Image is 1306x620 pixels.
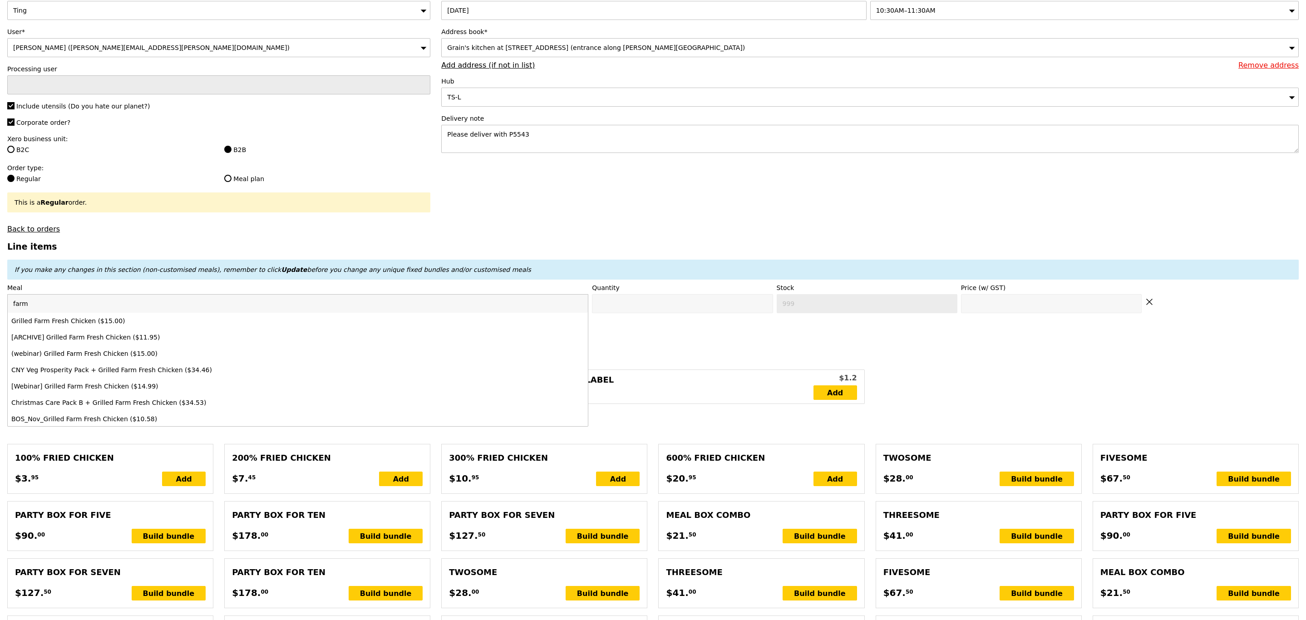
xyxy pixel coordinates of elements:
label: Regular [7,174,213,183]
span: $7. [232,472,248,485]
label: B2B [224,145,430,154]
div: Fivesome [1100,452,1291,464]
span: 10:30AM–11:30AM [876,7,936,14]
span: $127. [15,586,44,600]
div: Party Box for Five [15,509,206,522]
span: 00 [906,531,913,538]
div: Build bundle [1000,586,1074,600]
span: $20. [666,472,688,485]
div: Threesome [666,566,857,579]
div: Christmas Care Pack B + Grilled Farm Fresh Chicken ($34.53) [11,398,441,407]
label: Hub [441,77,1299,86]
div: [Add on] Custom Sticker / Label [449,374,813,400]
span: 50 [906,588,913,595]
span: $67. [1100,472,1123,485]
span: $90. [1100,529,1123,542]
span: 50 [478,531,486,538]
div: $1.2 [813,373,857,384]
span: $28. [883,472,906,485]
span: [PERSON_NAME] ([PERSON_NAME][EMAIL_ADDRESS][PERSON_NAME][DOMAIN_NAME]) [13,44,290,51]
a: Remove address [1238,61,1299,69]
span: 00 [261,531,268,538]
span: 00 [906,474,913,481]
label: Stock [777,283,957,292]
em: If you make any changes in this section (non-customised meals), remember to click before you chan... [15,266,531,273]
label: Meal [7,283,588,292]
span: 95 [689,474,696,481]
div: Build bundle [349,586,423,600]
div: Twosome [883,452,1074,464]
label: B2C [7,145,213,154]
div: Build bundle [1000,529,1074,543]
div: [Webinar] Grilled Farm Fresh Chicken ($14.99) [11,382,441,391]
div: This is a order. [15,198,423,207]
input: Meal plan [224,175,232,182]
div: 200% Fried Chicken [232,452,423,464]
div: Twosome [449,566,640,579]
div: Build bundle [1217,472,1291,486]
div: Party Box for Ten [232,566,423,579]
span: 00 [1123,531,1130,538]
div: Add [162,472,206,486]
a: Back to orders [7,225,60,233]
span: $10. [449,472,471,485]
div: Build bundle [783,586,857,600]
span: 00 [472,588,479,595]
span: 00 [261,588,268,595]
h3: Line items [7,242,1299,251]
div: 100% Fried Chicken [15,452,206,464]
span: 00 [689,588,696,595]
div: Build bundle [349,529,423,543]
h4: Unique Fixed Bundles [7,339,1299,348]
label: Processing user [7,64,430,74]
label: Address book* [441,27,1299,36]
div: Party Box for Ten [232,509,423,522]
a: Add [813,385,857,400]
div: CNY Veg Prosperity Pack + Grilled Farm Fresh Chicken ($34.46) [11,365,441,374]
span: $178. [232,586,261,600]
div: Add [596,472,640,486]
div: BOS_Nov_Grilled Farm Fresh Chicken ($10.58) [11,414,441,423]
div: Party Box for Five [1100,509,1291,522]
input: B2C [7,146,15,153]
input: Regular [7,175,15,182]
span: $178. [232,529,261,542]
span: 00 [37,531,45,538]
div: Party Box for Seven [449,509,640,522]
div: Build bundle [1217,586,1291,600]
label: Price (w/ GST) [961,283,1142,292]
input: B2B [224,146,232,153]
label: Quantity [592,283,773,292]
div: Fivesome [883,566,1074,579]
label: User* [7,27,430,36]
span: 50 [44,588,51,595]
span: Corporate order? [16,119,70,126]
label: Order type: [7,163,430,172]
div: Meal Box Combo [1100,566,1291,579]
input: Corporate order? [7,118,15,126]
span: $28. [449,586,471,600]
span: Ting [13,7,27,14]
div: Build bundle [783,529,857,543]
span: 95 [31,474,39,481]
span: Grain's kitchen at [STREET_ADDRESS] (entrance along [PERSON_NAME][GEOGRAPHIC_DATA]) [447,44,745,51]
div: 600% Fried Chicken [666,452,857,464]
span: $3. [15,472,31,485]
div: Grilled Farm Fresh Chicken ($15.00) [11,316,441,325]
div: Build bundle [132,586,206,600]
div: Build bundle [1000,472,1074,486]
div: (webinar) Grilled Farm Fresh Chicken ($15.00) [11,349,441,358]
div: 300% Fried Chicken [449,452,640,464]
input: Include utensils (Do you hate our planet?) [7,102,15,109]
span: 45 [248,474,256,481]
div: Build bundle [566,586,640,600]
span: $21. [1100,586,1123,600]
div: Build bundle [566,529,640,543]
div: Build bundle [132,529,206,543]
span: $21. [666,529,688,542]
span: $127. [449,529,478,542]
span: $41. [883,529,906,542]
label: Delivery note [441,114,1299,123]
div: Meal Box Combo [666,509,857,522]
b: Regular [40,199,68,206]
